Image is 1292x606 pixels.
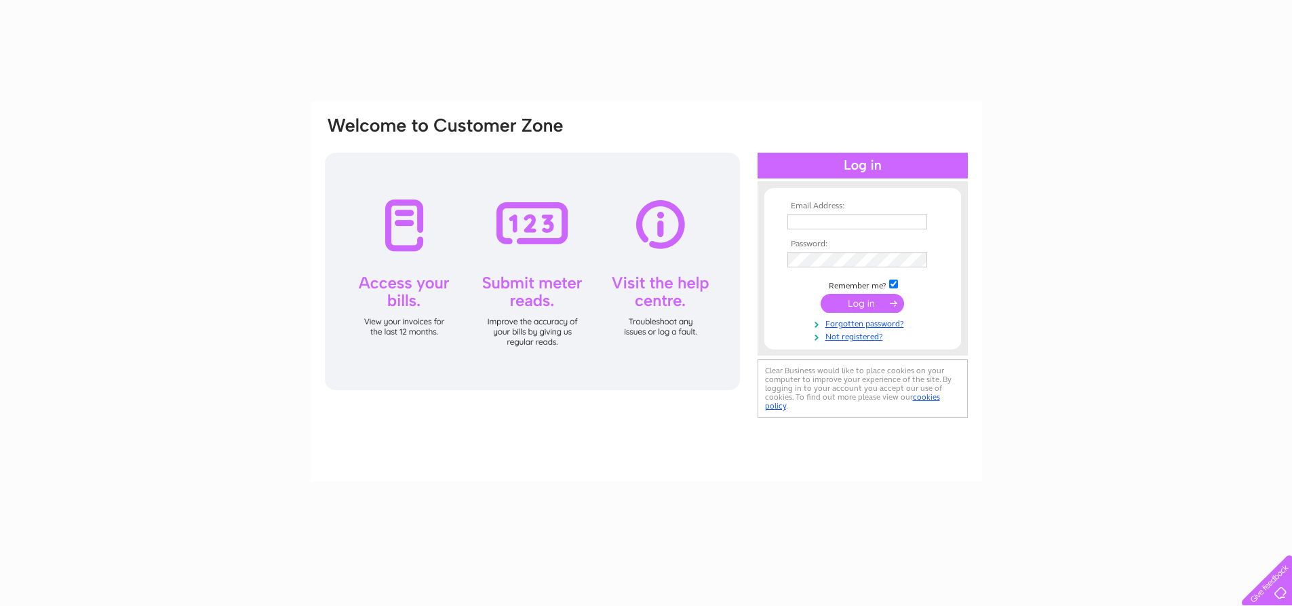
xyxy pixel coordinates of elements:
input: Submit [821,294,904,313]
a: cookies policy [765,392,940,411]
a: Forgotten password? [787,316,941,329]
th: Password: [784,240,941,249]
td: Remember me? [784,278,941,291]
div: Clear Business would like to place cookies on your computer to improve your experience of the sit... [758,359,968,418]
a: Not registered? [787,329,941,342]
th: Email Address: [784,202,941,211]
